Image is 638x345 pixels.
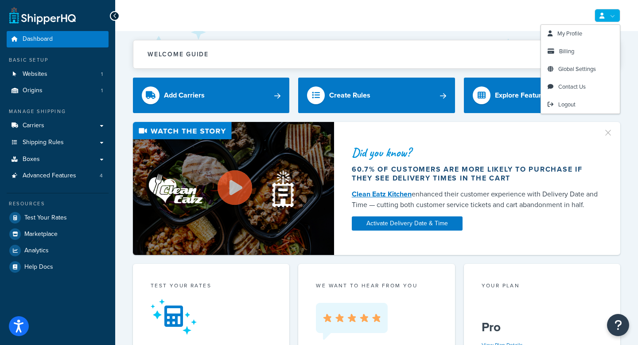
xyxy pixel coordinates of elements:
h5: Pro [482,320,603,334]
a: Shipping Rules [7,134,109,151]
li: Advanced Features [7,168,109,184]
a: Global Settings [541,60,620,78]
button: Open Resource Center [607,314,629,336]
li: Origins [7,82,109,99]
li: Websites [7,66,109,82]
span: 1 [101,87,103,94]
div: Create Rules [329,89,370,102]
a: Add Carriers [133,78,289,113]
button: Welcome Guide [133,40,620,68]
span: Dashboard [23,35,53,43]
a: Activate Delivery Date & Time [352,216,463,231]
a: Clean Eatz Kitchen [352,189,412,199]
a: Boxes [7,151,109,168]
a: Logout [541,96,620,114]
span: Help Docs [24,263,53,271]
a: Billing [541,43,620,60]
img: Video thumbnail [133,122,334,255]
div: Manage Shipping [7,108,109,115]
a: My Profile [541,25,620,43]
span: Boxes [23,156,40,163]
a: Analytics [7,243,109,259]
div: 60.7% of customers are more likely to purchase if they see delivery times in the cart [352,165,599,183]
div: Add Carriers [164,89,205,102]
h2: Welcome Guide [148,51,209,58]
a: Contact Us [541,78,620,96]
span: 4 [100,172,103,180]
a: Websites1 [7,66,109,82]
div: Did you know? [352,146,599,159]
div: Basic Setup [7,56,109,64]
span: Logout [558,100,576,109]
a: Origins1 [7,82,109,99]
a: Advanced Features4 [7,168,109,184]
span: My Profile [557,29,582,38]
div: enhanced their customer experience with Delivery Date and Time — cutting both customer service ti... [352,189,599,210]
span: 1 [101,71,103,78]
a: Help Docs [7,259,109,275]
span: Analytics [24,247,49,255]
span: Test Your Rates [24,214,67,222]
div: Resources [7,200,109,208]
p: we want to hear from you [316,282,437,290]
span: Contact Us [558,82,586,91]
span: Advanced Features [23,172,76,180]
span: Origins [23,87,43,94]
span: Billing [559,47,574,55]
a: Dashboard [7,31,109,47]
span: Websites [23,71,47,78]
a: Create Rules [298,78,455,113]
a: Explore Features [464,78,620,113]
span: Global Settings [558,65,596,73]
span: Carriers [23,122,44,129]
div: Explore Features [495,89,549,102]
span: Marketplace [24,231,58,238]
span: Shipping Rules [23,139,64,146]
a: Marketplace [7,226,109,242]
a: Carriers [7,118,109,134]
div: Test your rates [151,282,272,292]
div: Your Plan [482,282,603,292]
a: Test Your Rates [7,210,109,226]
